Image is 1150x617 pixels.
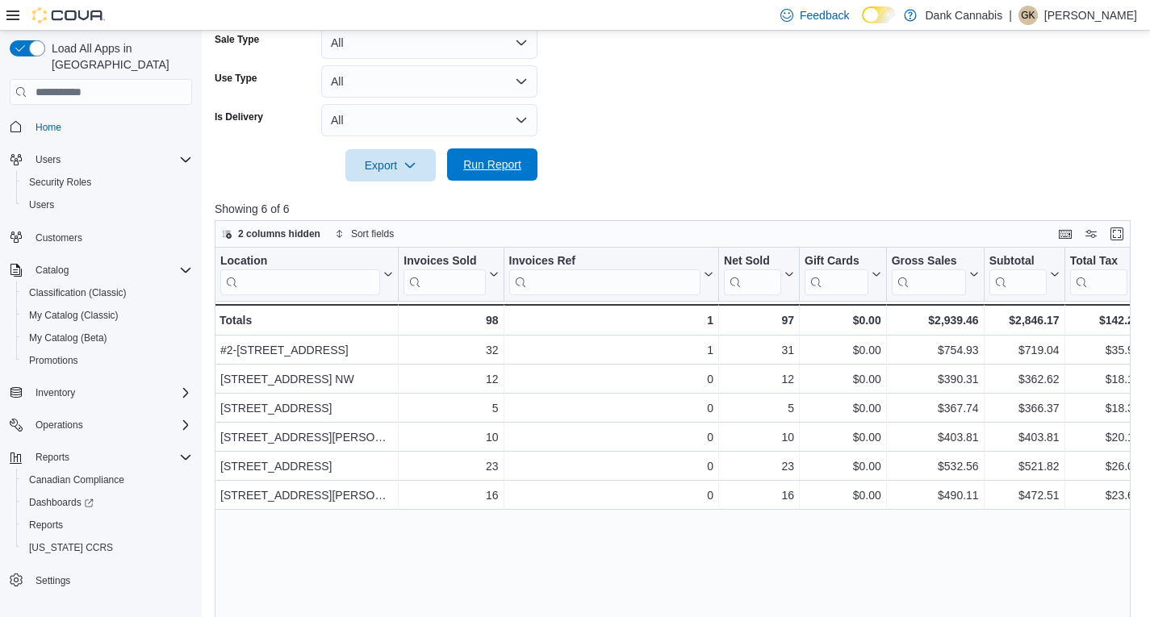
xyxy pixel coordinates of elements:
button: Reports [3,446,199,469]
span: Customers [36,231,82,244]
div: Total Tax [1070,254,1127,269]
div: Gift Card Sales [805,254,868,295]
div: Invoices Ref [509,254,700,295]
button: Classification (Classic) [16,281,199,304]
button: Total Tax [1070,254,1140,295]
span: Washington CCRS [23,538,192,557]
div: $18.32 [1070,398,1140,418]
div: 31 [724,340,794,360]
span: Dashboards [29,496,94,509]
span: Security Roles [23,173,192,192]
div: [STREET_ADDRESS] NW [220,369,393,389]
div: 12 [724,369,794,389]
button: All [321,27,537,59]
button: Users [3,148,199,171]
span: Dark Mode [862,23,863,24]
div: 16 [724,486,794,505]
div: 0 [509,369,713,389]
div: $2,846.17 [989,311,1060,330]
div: 1 [509,340,713,360]
span: Operations [29,415,192,435]
div: Gurpreet Kalkat [1018,6,1038,25]
div: 10 [724,427,794,447]
span: Dashboards [23,493,192,512]
span: Home [29,116,192,136]
span: Reports [36,451,69,464]
span: Feedback [800,7,849,23]
div: $362.62 [989,369,1060,389]
a: Home [29,118,68,137]
div: [STREET_ADDRESS][PERSON_NAME] [220,427,393,447]
div: Invoices Ref [509,254,700,269]
span: Users [23,195,192,215]
div: $521.82 [989,456,1060,476]
div: 32 [404,340,498,360]
div: [STREET_ADDRESS][PERSON_NAME] [220,486,393,505]
span: My Catalog (Beta) [29,331,107,344]
div: Gift Cards [805,254,868,269]
button: My Catalog (Beta) [16,327,199,349]
span: Promotions [23,351,192,370]
div: $472.51 [989,486,1060,505]
button: Canadian Compliance [16,469,199,491]
span: Load All Apps in [GEOGRAPHIC_DATA] [45,40,192,73]
a: My Catalog (Classic) [23,306,125,325]
button: Users [29,150,67,169]
button: Inventory [29,383,82,402]
img: Cova [32,7,105,23]
span: Run Report [463,156,521,173]
div: Location [220,254,380,269]
span: Inventory [36,386,75,399]
button: Location [220,254,393,295]
button: Sort fields [328,224,400,244]
div: 97 [724,311,794,330]
div: $0.00 [805,398,881,418]
span: Canadian Compliance [23,470,192,490]
span: Classification (Classic) [23,283,192,302]
div: 5 [404,398,498,418]
span: Operations [36,419,83,431]
div: $367.74 [892,398,979,418]
div: 1 [509,311,713,330]
button: Home [3,115,199,138]
button: Net Sold [724,254,794,295]
p: [PERSON_NAME] [1044,6,1137,25]
div: $20.18 [1070,427,1140,447]
span: Catalog [29,261,192,280]
div: $2,939.46 [892,311,979,330]
div: $0.00 [805,369,881,389]
span: Reports [29,448,192,467]
span: Users [29,150,192,169]
span: 2 columns hidden [238,227,320,240]
button: Settings [3,569,199,592]
span: Customers [29,227,192,248]
span: My Catalog (Classic) [23,306,192,325]
div: $0.00 [805,311,881,330]
div: $18.12 [1070,369,1140,389]
span: Catalog [36,264,69,277]
div: Net Sold [724,254,781,295]
button: 2 columns hidden [215,224,327,244]
p: Dank Cannabis [925,6,1002,25]
div: $366.37 [989,398,1060,418]
button: Promotions [16,349,199,372]
div: $490.11 [892,486,979,505]
div: 0 [509,427,713,447]
div: $403.81 [892,427,979,447]
div: 5 [724,398,794,418]
a: Promotions [23,351,85,370]
a: Classification (Classic) [23,283,133,302]
div: Net Sold [724,254,781,269]
button: Display options [1081,224,1101,244]
p: | [1009,6,1012,25]
a: My Catalog (Beta) [23,328,114,348]
button: Enter fullscreen [1107,224,1127,244]
div: Location [220,254,380,295]
button: Security Roles [16,171,199,194]
button: All [321,104,537,136]
button: All [321,65,537,98]
span: Classification (Classic) [29,286,127,299]
div: $532.56 [892,456,979,476]
div: Invoices Sold [404,254,485,269]
div: $35.95 [1070,340,1140,360]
